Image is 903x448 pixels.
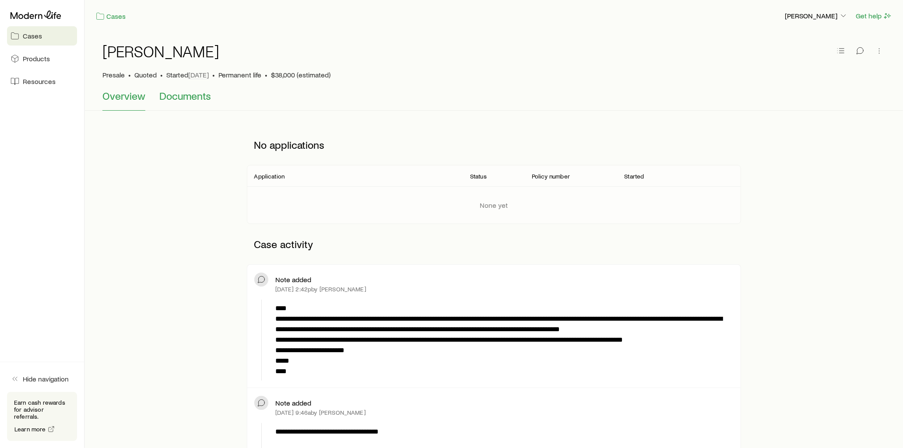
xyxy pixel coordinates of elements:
[7,369,77,388] button: Hide navigation
[14,399,70,420] p: Earn cash rewards for advisor referrals.
[102,42,219,60] h1: [PERSON_NAME]
[23,54,50,63] span: Products
[275,275,311,284] p: Note added
[625,173,644,180] p: Started
[265,70,267,79] span: •
[7,392,77,441] div: Earn cash rewards for advisor referrals.Learn more
[218,70,261,79] span: Permanent life
[7,26,77,45] a: Cases
[275,409,365,416] p: [DATE] 9:46a by [PERSON_NAME]
[23,31,42,40] span: Cases
[128,70,131,79] span: •
[470,173,487,180] p: Status
[23,374,69,383] span: Hide navigation
[7,72,77,91] a: Resources
[271,70,330,79] span: $38,000 (estimated)
[247,231,741,257] p: Case activity
[134,70,157,79] span: Quoted
[247,132,741,158] p: No applications
[160,70,163,79] span: •
[480,201,508,210] p: None yet
[254,173,285,180] p: Application
[7,49,77,68] a: Products
[102,70,125,79] p: Presale
[95,11,126,21] a: Cases
[166,70,209,79] p: Started
[784,11,848,21] button: [PERSON_NAME]
[532,173,570,180] p: Policy number
[102,90,145,102] span: Overview
[275,399,311,407] p: Note added
[188,70,209,79] span: [DATE]
[14,426,46,432] span: Learn more
[212,70,215,79] span: •
[102,90,885,111] div: Case details tabs
[159,90,211,102] span: Documents
[23,77,56,86] span: Resources
[785,11,848,20] p: [PERSON_NAME]
[855,11,892,21] button: Get help
[275,286,366,293] p: [DATE] 2:42p by [PERSON_NAME]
